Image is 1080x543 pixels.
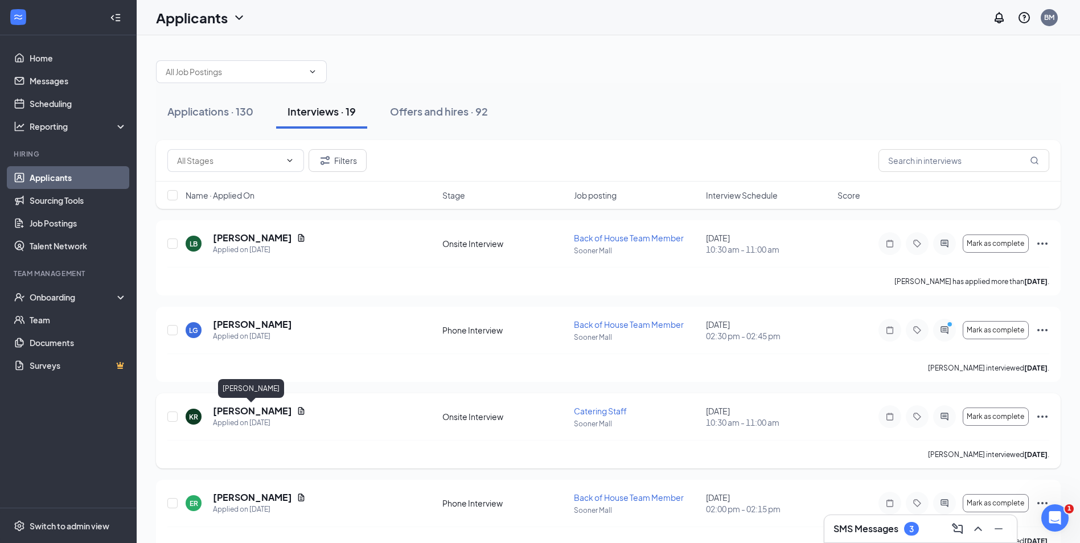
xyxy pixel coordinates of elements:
a: Sourcing Tools [30,189,127,212]
div: LB [190,239,198,249]
svg: ActiveChat [938,499,951,508]
div: [PERSON_NAME] [218,379,284,398]
span: Mark as complete [967,240,1024,248]
svg: UserCheck [14,291,25,303]
div: ER [190,499,198,508]
svg: Settings [14,520,25,532]
div: [DATE] [706,492,831,515]
span: Job posting [574,190,617,201]
h3: SMS Messages [833,523,898,535]
a: SurveysCrown [30,354,127,377]
svg: Notifications [992,11,1006,24]
svg: ChevronUp [971,522,985,536]
h5: [PERSON_NAME] [213,405,292,417]
input: Search in interviews [878,149,1049,172]
svg: Tag [910,239,924,248]
span: Catering Staff [574,406,627,416]
svg: Document [297,493,306,502]
div: Applied on [DATE] [213,331,292,342]
button: Mark as complete [963,235,1029,253]
p: [PERSON_NAME] interviewed . [928,450,1049,459]
span: Score [837,190,860,201]
h1: Applicants [156,8,228,27]
div: Phone Interview [442,324,567,336]
input: All Stages [177,154,281,167]
a: Scheduling [30,92,127,115]
span: 10:30 am - 11:00 am [706,244,831,255]
span: 02:00 pm - 02:15 pm [706,503,831,515]
h5: [PERSON_NAME] [213,232,292,244]
a: Documents [30,331,127,354]
svg: WorkstreamLogo [13,11,24,23]
button: ChevronUp [969,520,987,538]
span: 02:30 pm - 02:45 pm [706,330,831,342]
p: Sooner Mall [574,419,699,429]
div: Team Management [14,269,125,278]
div: [DATE] [706,405,831,428]
a: Messages [30,69,127,92]
svg: Tag [910,326,924,335]
div: Onsite Interview [442,238,567,249]
p: [PERSON_NAME] interviewed . [928,363,1049,373]
div: Switch to admin view [30,520,109,532]
svg: Note [883,499,897,508]
svg: Tag [910,499,924,508]
div: Applied on [DATE] [213,417,306,429]
svg: Note [883,239,897,248]
svg: ChevronDown [285,156,294,165]
div: Applied on [DATE] [213,244,306,256]
div: LG [189,326,198,335]
svg: Note [883,326,897,335]
a: Talent Network [30,235,127,257]
svg: Ellipses [1036,323,1049,337]
svg: ChevronDown [308,67,317,76]
div: Offers and hires · 92 [390,104,488,118]
button: Mark as complete [963,321,1029,339]
b: [DATE] [1024,277,1048,286]
div: 3 [909,524,914,534]
div: [DATE] [706,232,831,255]
svg: ActiveChat [938,412,951,421]
a: Home [30,47,127,69]
svg: MagnifyingGlass [1030,156,1039,165]
p: Sooner Mall [574,246,699,256]
svg: Tag [910,412,924,421]
svg: Minimize [992,522,1005,536]
svg: Analysis [14,121,25,132]
span: Mark as complete [967,413,1024,421]
svg: Ellipses [1036,237,1049,250]
span: Name · Applied On [186,190,254,201]
h5: [PERSON_NAME] [213,318,292,331]
b: [DATE] [1024,450,1048,459]
p: Sooner Mall [574,332,699,342]
svg: PrimaryDot [945,321,958,330]
div: Onboarding [30,291,117,303]
svg: ChevronDown [232,11,246,24]
div: Reporting [30,121,128,132]
b: [DATE] [1024,364,1048,372]
input: All Job Postings [166,65,303,78]
iframe: Intercom live chat [1041,504,1069,532]
span: Stage [442,190,465,201]
button: ComposeMessage [948,520,967,538]
div: BM [1044,13,1054,22]
span: Interview Schedule [706,190,778,201]
span: Back of House Team Member [574,319,684,330]
span: Mark as complete [967,326,1024,334]
span: Back of House Team Member [574,492,684,503]
div: [DATE] [706,319,831,342]
h5: [PERSON_NAME] [213,491,292,504]
a: Job Postings [30,212,127,235]
svg: Note [883,412,897,421]
div: Onsite Interview [442,411,567,422]
svg: ComposeMessage [951,522,964,536]
button: Mark as complete [963,408,1029,426]
svg: Document [297,233,306,242]
a: Applicants [30,166,127,189]
div: Interviews · 19 [288,104,356,118]
svg: ActiveChat [938,239,951,248]
div: Applied on [DATE] [213,504,306,515]
div: Hiring [14,149,125,159]
span: 10:30 am - 11:00 am [706,417,831,428]
svg: Collapse [110,12,121,23]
